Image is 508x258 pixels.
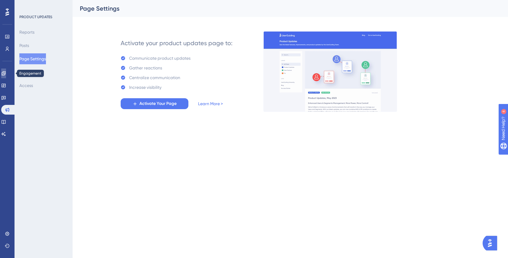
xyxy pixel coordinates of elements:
[121,98,188,109] button: Activate Your Page
[121,39,233,47] div: Activate your product updates page to:
[14,2,38,9] span: Need Help?
[483,234,501,252] iframe: UserGuiding AI Assistant Launcher
[129,74,180,81] div: Centralize communication
[198,100,223,107] a: Learn More >
[263,31,397,112] img: 253145e29d1258e126a18a92d52e03bb.gif
[80,4,486,13] div: Page Settings
[19,67,34,78] button: Domain
[19,27,34,38] button: Reports
[19,53,46,64] button: Page Settings
[129,84,161,91] div: Increase visibility
[19,80,33,91] button: Access
[129,64,162,72] div: Gather reactions
[129,55,190,62] div: Communicate product updates
[19,40,29,51] button: Posts
[42,3,44,8] div: 4
[139,100,177,107] span: Activate Your Page
[19,15,52,19] div: PRODUCT UPDATES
